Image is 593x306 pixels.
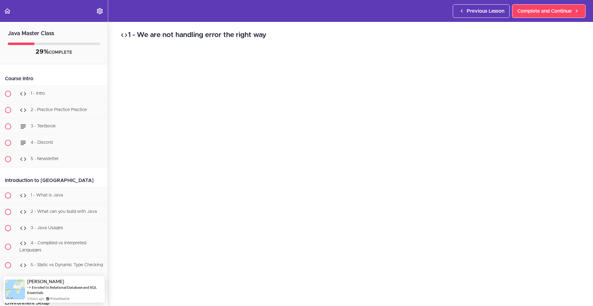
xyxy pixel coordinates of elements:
span: Complete and Continue [517,7,572,15]
div: COMPLETE [8,48,100,56]
span: 1 - What is Java [31,193,63,197]
span: -> [27,285,31,290]
span: 2 - What can you build with Java [31,209,97,214]
span: 29% [36,49,49,55]
span: 1 - Intro [31,91,45,96]
span: 5 - Newsletter [31,157,59,161]
a: Complete and Continue [512,4,586,18]
span: 4 - Discord [31,140,53,145]
span: 4 - Compliled vs Interpreted Languages [19,241,86,252]
a: Enroled to Relational Database and SQL Essentials [27,285,97,295]
svg: Settings Menu [96,7,103,15]
span: Previous Lesson [467,7,504,15]
a: Previous Lesson [453,4,510,18]
svg: Back to course curriculum [4,7,11,15]
h2: 1 - We are not handling error the right way [120,30,581,40]
span: 5 hours ago [27,296,44,301]
span: 3 - Textbook [31,124,56,128]
img: provesource social proof notification image [5,279,25,300]
span: 3 - Java Usages [31,226,63,230]
span: 2 - Practice Practice Practice [31,108,87,112]
span: 5 - Static vs Dynamic Type Checking [31,263,103,267]
a: ProveSource [50,296,69,301]
span: [PERSON_NAME] [27,279,64,284]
